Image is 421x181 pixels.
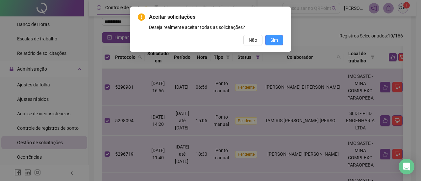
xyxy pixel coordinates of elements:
div: Open Intercom Messenger [399,159,414,174]
span: Aceitar solicitações [149,13,283,21]
span: Não [249,36,257,44]
div: Deseja realmente aceitar todas as solicitações? [149,24,283,31]
button: Não [243,35,262,45]
button: Sim [265,35,283,45]
span: Sim [270,36,278,44]
span: exclamation-circle [138,13,145,21]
